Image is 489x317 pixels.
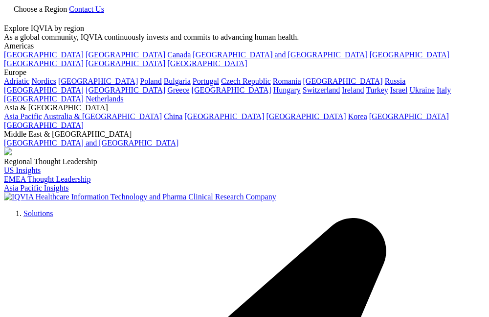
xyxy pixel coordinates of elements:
[4,130,485,139] div: Middle East & [GEOGRAPHIC_DATA]
[303,77,383,85] a: [GEOGRAPHIC_DATA]
[437,86,451,94] a: Italy
[4,147,12,155] img: 2093_analyzing-data-using-big-screen-display-and-laptop.png
[369,112,449,121] a: [GEOGRAPHIC_DATA]
[4,50,84,59] a: [GEOGRAPHIC_DATA]
[4,86,84,94] a: [GEOGRAPHIC_DATA]
[192,86,271,94] a: [GEOGRAPHIC_DATA]
[167,50,191,59] a: Canada
[4,42,485,50] div: Americas
[4,33,485,42] div: As a global community, IQVIA continuously invests and commits to advancing human health.
[4,166,41,174] a: US Insights
[184,112,264,121] a: [GEOGRAPHIC_DATA]
[370,50,449,59] a: [GEOGRAPHIC_DATA]
[4,157,485,166] div: Regional Thought Leadership
[390,86,408,94] a: Israel
[4,112,42,121] a: Asia Pacific
[221,77,271,85] a: Czech Republic
[409,86,435,94] a: Ukraine
[193,50,367,59] a: [GEOGRAPHIC_DATA] and [GEOGRAPHIC_DATA]
[86,59,165,68] a: [GEOGRAPHIC_DATA]
[348,112,367,121] a: Korea
[44,112,162,121] a: Australia & [GEOGRAPHIC_DATA]
[4,103,485,112] div: Asia & [GEOGRAPHIC_DATA]
[273,77,301,85] a: Romania
[86,86,165,94] a: [GEOGRAPHIC_DATA]
[167,86,189,94] a: Greece
[86,50,165,59] a: [GEOGRAPHIC_DATA]
[4,193,276,201] img: IQVIA Healthcare Information Technology and Pharma Clinical Research Company
[303,86,340,94] a: Switzerland
[31,77,56,85] a: Nordics
[4,95,84,103] a: [GEOGRAPHIC_DATA]
[267,112,346,121] a: [GEOGRAPHIC_DATA]
[167,59,247,68] a: [GEOGRAPHIC_DATA]
[342,86,364,94] a: Ireland
[4,68,485,77] div: Europe
[4,139,178,147] a: [GEOGRAPHIC_DATA] and [GEOGRAPHIC_DATA]
[4,77,29,85] a: Adriatic
[4,24,485,33] div: Explore IQVIA by region
[273,86,301,94] a: Hungary
[69,5,104,13] a: Contact Us
[140,77,161,85] a: Poland
[164,112,182,121] a: China
[4,121,84,129] a: [GEOGRAPHIC_DATA]
[164,77,191,85] a: Bulgaria
[4,184,68,192] a: Asia Pacific Insights
[14,5,67,13] span: Choose a Region
[23,209,53,218] a: Solutions
[4,59,84,68] a: [GEOGRAPHIC_DATA]
[193,77,219,85] a: Portugal
[86,95,123,103] a: Netherlands
[58,77,138,85] a: [GEOGRAPHIC_DATA]
[4,175,90,183] a: EMEA Thought Leadership
[366,86,388,94] a: Turkey
[385,77,406,85] a: Russia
